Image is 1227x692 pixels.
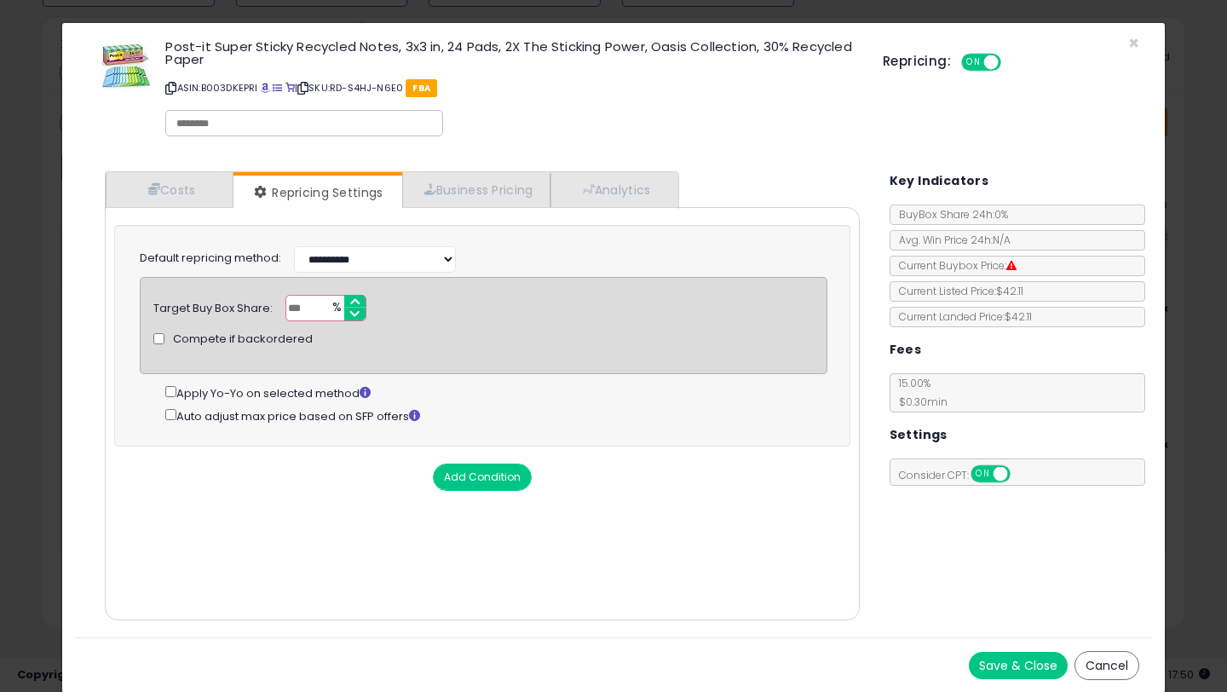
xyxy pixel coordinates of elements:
[285,81,295,95] a: Your listing only
[890,258,1017,273] span: Current Buybox Price:
[322,296,349,321] span: %
[890,424,948,446] h5: Settings
[890,468,1033,482] span: Consider CPT:
[165,406,827,425] div: Auto adjust max price based on SFP offers
[173,332,313,348] span: Compete if backordered
[890,309,1032,324] span: Current Landed Price: $42.11
[969,652,1068,679] button: Save & Close
[261,81,270,95] a: BuyBox page
[165,383,827,402] div: Apply Yo-Yo on selected method
[140,251,281,267] label: Default repricing method:
[890,284,1023,298] span: Current Listed Price: $42.11
[101,40,152,91] img: 41ueozZub2L._SL60_.jpg
[273,81,282,95] a: All offer listings
[406,79,437,97] span: FBA
[433,464,532,491] button: Add Condition
[999,55,1026,70] span: OFF
[963,55,984,70] span: ON
[890,395,948,409] span: $0.30 min
[402,172,551,207] a: Business Pricing
[550,172,677,207] a: Analytics
[165,40,857,66] h3: Post-it Super Sticky Recycled Notes, 3x3 in, 24 Pads, 2X The Sticking Power, Oasis Collection, 30...
[233,176,400,210] a: Repricing Settings
[1128,31,1139,55] span: ×
[890,207,1008,222] span: BuyBox Share 24h: 0%
[106,172,233,207] a: Costs
[883,55,951,68] h5: Repricing:
[153,295,273,317] div: Target Buy Box Share:
[1007,467,1034,482] span: OFF
[1006,261,1017,271] i: Suppressed Buy Box
[890,339,922,360] h5: Fees
[890,376,948,409] span: 15.00 %
[1074,651,1139,680] button: Cancel
[890,170,989,192] h5: Key Indicators
[972,467,994,482] span: ON
[165,74,857,101] p: ASIN: B003DKEPRI | SKU: RD-S4HJ-N6E0
[890,233,1011,247] span: Avg. Win Price 24h: N/A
